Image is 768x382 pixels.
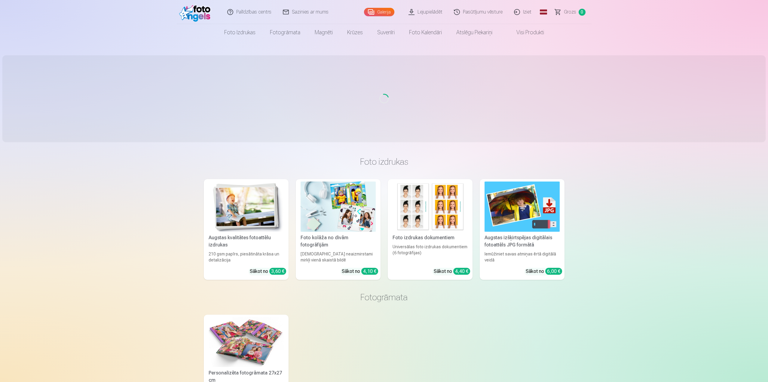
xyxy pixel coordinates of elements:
img: Foto izdrukas dokumentiem [393,182,468,232]
a: Augstas kvalitātes fotoattēlu izdrukasAugstas kvalitātes fotoattēlu izdrukas210 gsm papīrs, piesā... [204,179,289,280]
a: Foto izdrukas [217,24,263,41]
a: Foto kolāža no divām fotogrāfijāmFoto kolāža no divām fotogrāfijām[DEMOGRAPHIC_DATA] neaizmirstam... [296,179,381,280]
div: 3,60 € [269,268,286,275]
div: Foto kolāža no divām fotogrāfijām [298,234,378,249]
a: Augstas izšķirtspējas digitālais fotoattēls JPG formātāAugstas izšķirtspējas digitālais fotoattēl... [480,179,565,280]
div: Augstas kvalitātes fotoattēlu izdrukas [206,234,286,249]
h3: Fotogrāmata [209,292,560,303]
img: Augstas kvalitātes fotoattēlu izdrukas [209,182,284,232]
div: Universālas foto izdrukas dokumentiem (6 fotogrāfijas) [390,244,470,263]
a: Fotogrāmata [263,24,308,41]
a: Krūzes [340,24,370,41]
div: Sākot no [526,268,562,275]
div: 210 gsm papīrs, piesātināta krāsa un detalizācija [206,251,286,263]
h3: Foto izdrukas [209,156,560,167]
a: Suvenīri [370,24,402,41]
span: Grozs [564,8,576,16]
div: [DEMOGRAPHIC_DATA] neaizmirstami mirkļi vienā skaistā bildē [298,251,378,263]
a: Visi produkti [500,24,551,41]
a: Atslēgu piekariņi [449,24,500,41]
img: Personalizēta fotogrāmata 27x27 cm [209,317,284,367]
div: Iemūžiniet savas atmiņas ērtā digitālā veidā [482,251,562,263]
a: Magnēti [308,24,340,41]
div: Augstas izšķirtspējas digitālais fotoattēls JPG formātā [482,234,562,249]
a: Galerija [364,8,394,16]
div: Foto izdrukas dokumentiem [390,234,470,241]
a: Foto kalendāri [402,24,449,41]
img: Foto kolāža no divām fotogrāfijām [301,182,376,232]
div: Sākot no [434,268,470,275]
a: Foto izdrukas dokumentiemFoto izdrukas dokumentiemUniversālas foto izdrukas dokumentiem (6 fotogr... [388,179,473,280]
div: Sākot no [342,268,378,275]
div: Sākot no [250,268,286,275]
div: 4,10 € [361,268,378,275]
div: 4,40 € [453,268,470,275]
img: Augstas izšķirtspējas digitālais fotoattēls JPG formātā [485,182,560,232]
div: 6,00 € [545,268,562,275]
img: /fa1 [179,2,214,22]
span: 0 [579,9,586,16]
